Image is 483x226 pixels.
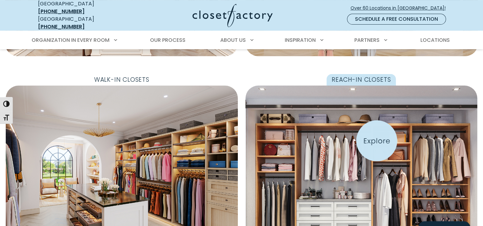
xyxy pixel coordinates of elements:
[351,5,451,11] span: Over 60 Locations in [GEOGRAPHIC_DATA]!
[327,74,396,86] span: Reach-In Closets
[350,3,451,14] a: Over 60 Locations in [GEOGRAPHIC_DATA]!
[32,36,109,44] span: Organization in Every Room
[38,8,85,15] a: [PHONE_NUMBER]
[354,36,380,44] span: Partners
[220,36,246,44] span: About Us
[192,4,273,27] img: Closet Factory Logo
[38,23,85,30] a: [PHONE_NUMBER]
[420,36,449,44] span: Locations
[347,14,446,25] a: Schedule a Free Consultation
[89,74,155,86] span: Walk-In Closets
[27,31,456,49] nav: Primary Menu
[38,15,131,31] div: [GEOGRAPHIC_DATA]
[285,36,316,44] span: Inspiration
[150,36,185,44] span: Our Process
